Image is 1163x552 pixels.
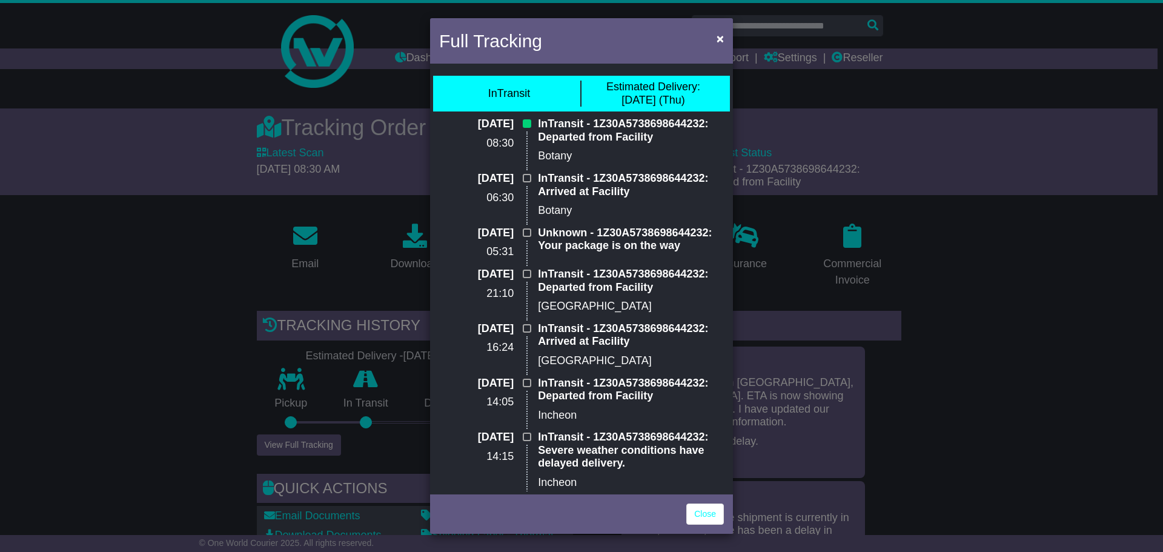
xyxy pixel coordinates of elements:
[439,137,514,150] p: 08:30
[439,450,514,464] p: 14:15
[538,150,724,163] p: Botany
[538,172,724,198] p: InTransit - 1Z30A5738698644232: Arrived at Facility
[538,227,724,253] p: Unknown - 1Z30A5738698644232: Your package is on the way
[538,354,724,368] p: [GEOGRAPHIC_DATA]
[538,476,724,490] p: Incheon
[488,87,530,101] div: InTransit
[538,268,724,294] p: InTransit - 1Z30A5738698644232: Departed from Facility
[439,431,514,444] p: [DATE]
[439,245,514,259] p: 05:31
[439,191,514,205] p: 06:30
[439,322,514,336] p: [DATE]
[686,504,724,525] a: Close
[439,172,514,185] p: [DATE]
[538,377,724,403] p: InTransit - 1Z30A5738698644232: Departed from Facility
[439,227,514,240] p: [DATE]
[439,377,514,390] p: [DATE]
[439,118,514,131] p: [DATE]
[606,81,700,107] div: [DATE] (Thu)
[439,396,514,409] p: 14:05
[538,409,724,422] p: Incheon
[711,26,730,51] button: Close
[538,118,724,144] p: InTransit - 1Z30A5738698644232: Departed from Facility
[439,268,514,281] p: [DATE]
[538,300,724,313] p: [GEOGRAPHIC_DATA]
[439,341,514,354] p: 16:24
[538,322,724,348] p: InTransit - 1Z30A5738698644232: Arrived at Facility
[538,204,724,218] p: Botany
[717,32,724,45] span: ×
[439,27,542,55] h4: Full Tracking
[439,287,514,301] p: 21:10
[606,81,700,93] span: Estimated Delivery:
[538,431,724,470] p: InTransit - 1Z30A5738698644232: Severe weather conditions have delayed delivery.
